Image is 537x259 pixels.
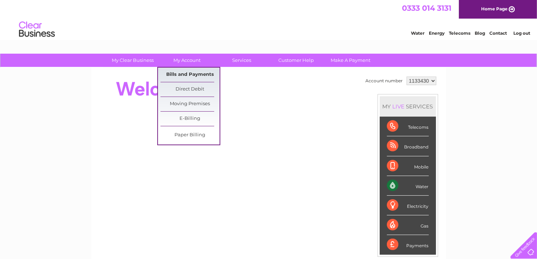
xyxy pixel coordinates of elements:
div: MY SERVICES [380,96,436,117]
div: Clear Business is a trading name of Verastar Limited (registered in [GEOGRAPHIC_DATA] No. 3667643... [100,4,438,35]
a: Customer Help [267,54,326,67]
a: 0333 014 3131 [402,4,451,13]
a: My Clear Business [103,54,162,67]
div: Water [387,176,429,196]
div: LIVE [391,103,406,110]
a: My Account [158,54,217,67]
a: Contact [489,30,507,36]
a: Bills and Payments [160,68,220,82]
a: Make A Payment [321,54,380,67]
img: logo.png [19,19,55,40]
div: Broadband [387,136,429,156]
a: Paper Billing [160,128,220,142]
div: Mobile [387,156,429,176]
div: Electricity [387,196,429,215]
a: Energy [429,30,445,36]
a: E-Billing [160,112,220,126]
div: Payments [387,235,429,254]
div: Gas [387,215,429,235]
a: Services [212,54,271,67]
div: Telecoms [387,117,429,136]
a: Direct Debit [160,82,220,97]
a: Telecoms [449,30,470,36]
a: Blog [475,30,485,36]
a: Moving Premises [160,97,220,111]
td: Account number [364,75,405,87]
a: Water [411,30,425,36]
a: Log out [513,30,530,36]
